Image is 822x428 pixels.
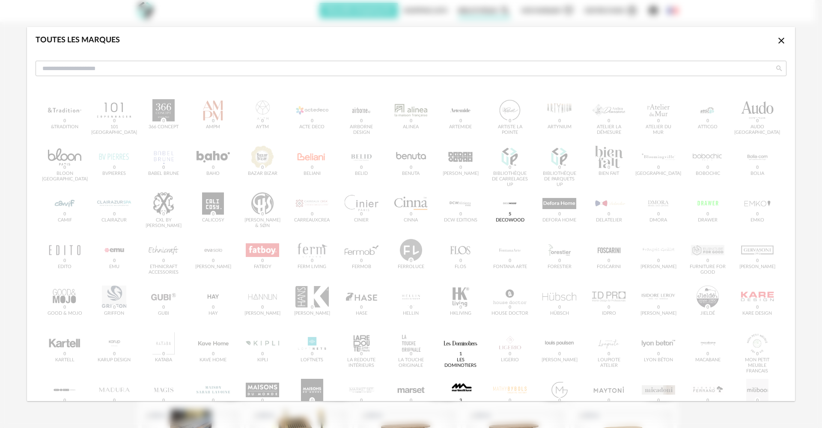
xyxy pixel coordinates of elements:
[36,35,120,45] div: Toutes les marques
[496,218,524,223] div: Decowood
[27,27,795,401] div: dialog
[442,357,479,369] div: Les Dominotiers
[458,397,463,404] span: 3
[458,351,463,357] span: 1
[776,37,786,44] span: Close icon
[507,211,513,218] span: 5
